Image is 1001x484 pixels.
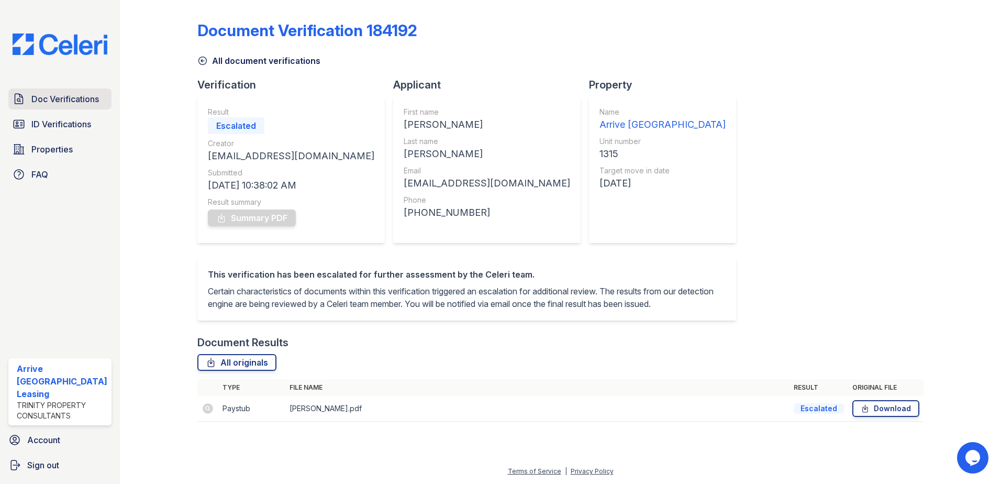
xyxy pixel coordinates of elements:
th: Type [218,379,285,396]
div: Phone [404,195,570,205]
div: Target move in date [599,166,726,176]
div: Last name [404,136,570,147]
a: Doc Verifications [8,89,112,109]
div: This verification has been escalated for further assessment by the Celeri team. [208,268,726,281]
img: CE_Logo_Blue-a8612792a0a2168367f1c8372b55b34899dd931a85d93a1a3d3e32e68fde9ad4.png [4,34,116,55]
p: Certain characteristics of documents within this verification triggered an escalation for additio... [208,285,726,310]
div: [PERSON_NAME] [404,117,570,132]
div: [DATE] 10:38:02 AM [208,178,374,193]
a: Terms of Service [508,467,561,475]
div: Verification [197,78,393,92]
div: Property [589,78,744,92]
div: Arrive [GEOGRAPHIC_DATA] Leasing [17,362,107,400]
div: [EMAIL_ADDRESS][DOMAIN_NAME] [208,149,374,163]
div: | [565,467,567,475]
div: Arrive [GEOGRAPHIC_DATA] [599,117,726,132]
div: Result [208,107,374,117]
a: Name Arrive [GEOGRAPHIC_DATA] [599,107,726,132]
div: [PERSON_NAME] [404,147,570,161]
th: Result [789,379,848,396]
div: 1315 [599,147,726,161]
div: Name [599,107,726,117]
th: File name [285,379,790,396]
a: FAQ [8,164,112,185]
a: Download [852,400,919,417]
div: [EMAIL_ADDRESS][DOMAIN_NAME] [404,176,570,191]
div: Applicant [393,78,589,92]
div: Creator [208,138,374,149]
span: Sign out [27,459,59,471]
div: First name [404,107,570,117]
div: Result summary [208,197,374,207]
a: All document verifications [197,54,320,67]
span: FAQ [31,168,48,181]
th: Original file [848,379,924,396]
span: Doc Verifications [31,93,99,105]
div: Submitted [208,168,374,178]
div: [PHONE_NUMBER] [404,205,570,220]
div: Document Verification 184192 [197,21,417,40]
div: [DATE] [599,176,726,191]
span: ID Verifications [31,118,91,130]
div: Email [404,166,570,176]
a: ID Verifications [8,114,112,135]
td: Paystub [218,396,285,422]
div: Document Results [197,335,288,350]
a: Sign out [4,455,116,476]
span: Properties [31,143,73,156]
td: [PERSON_NAME].pdf [285,396,790,422]
a: All originals [197,354,276,371]
a: Privacy Policy [571,467,614,475]
div: Unit number [599,136,726,147]
iframe: chat widget [957,442,991,474]
div: Escalated [794,403,844,414]
div: Escalated [208,117,264,134]
span: Account [27,434,60,446]
div: Trinity Property Consultants [17,400,107,421]
a: Properties [8,139,112,160]
a: Account [4,430,116,450]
